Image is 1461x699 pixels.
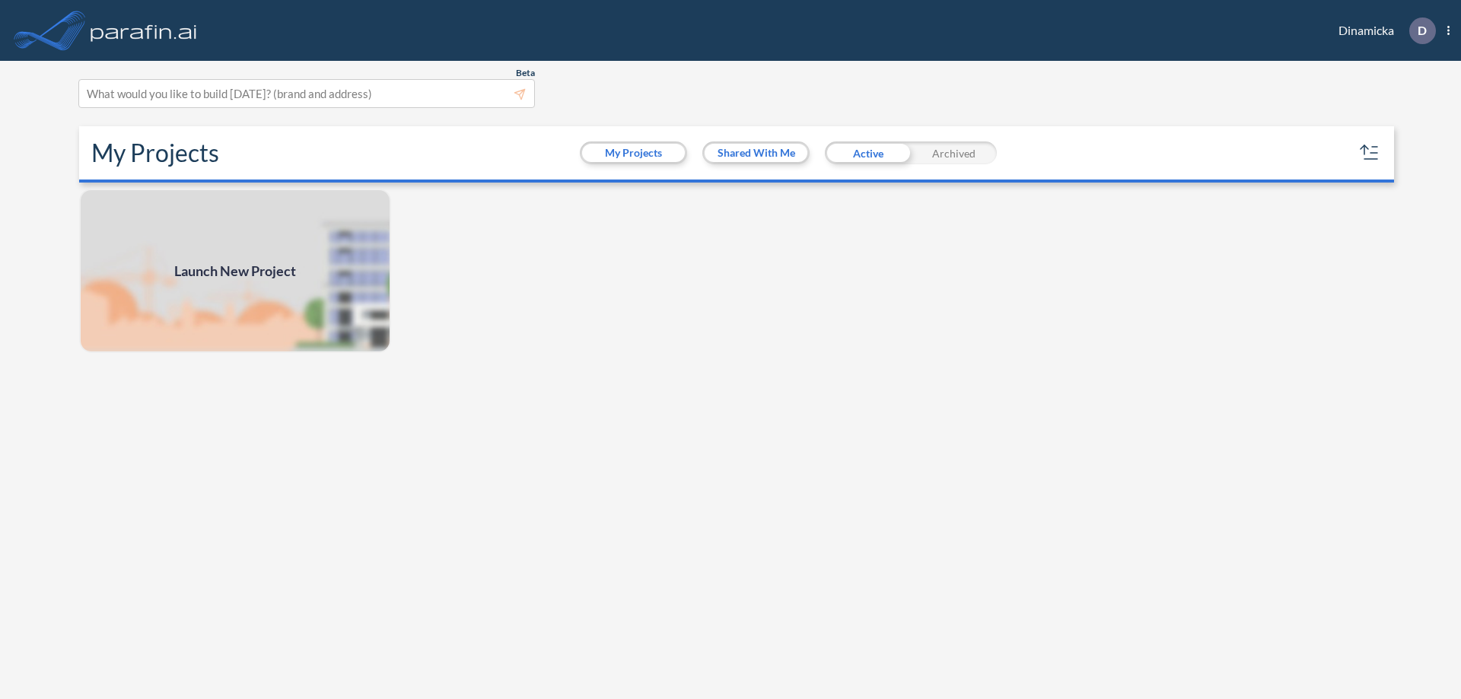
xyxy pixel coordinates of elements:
[91,138,219,167] h2: My Projects
[1316,17,1450,44] div: Dinamicka
[174,261,296,281] span: Launch New Project
[1418,24,1427,37] p: D
[79,189,391,353] a: Launch New Project
[1358,141,1382,165] button: sort
[516,67,535,79] span: Beta
[88,15,200,46] img: logo
[79,189,391,353] img: add
[911,141,997,164] div: Archived
[705,144,807,162] button: Shared With Me
[582,144,685,162] button: My Projects
[825,141,911,164] div: Active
